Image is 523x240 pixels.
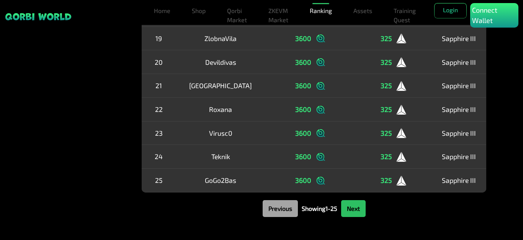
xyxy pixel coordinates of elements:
[307,3,335,18] a: Ranking
[362,33,426,44] div: 325
[176,74,265,98] td: [GEOGRAPHIC_DATA]
[176,169,265,192] td: GoGo2Bas
[315,33,327,44] img: logo
[315,151,327,163] img: logo
[271,151,350,163] div: 3600
[142,97,176,121] td: 22
[176,121,265,145] td: Virusc0
[142,50,176,74] td: 20
[176,26,265,50] td: ZlobnaVila
[472,5,516,26] p: Connect Wallet
[396,175,407,186] img: logo_ember
[189,3,209,18] a: Shop
[431,74,487,98] td: Sapphire III
[362,56,426,68] div: 325
[396,127,407,139] img: logo_ember
[434,3,467,18] button: Login
[271,56,350,68] div: 3600
[431,50,487,74] td: Sapphire III
[315,175,327,186] img: logo
[431,145,487,169] td: Sapphire III
[396,104,407,115] img: logo_ember
[271,127,350,139] div: 3600
[362,151,426,163] div: 325
[362,127,426,139] div: 325
[142,169,176,192] td: 25
[315,104,327,115] img: logo
[271,104,350,115] div: 3600
[391,3,419,28] a: Training Quest
[5,12,72,21] img: sticky brand-logo
[176,97,265,121] td: Roxana
[142,121,176,145] td: 23
[431,97,487,121] td: Sapphire III
[396,56,407,68] img: logo_ember
[362,104,426,115] div: 325
[341,200,366,217] button: Next
[142,26,176,50] td: 19
[302,204,337,213] span: Showing 1 - 25
[315,127,327,139] img: logo
[142,74,176,98] td: 21
[431,121,487,145] td: Sapphire III
[271,174,350,186] div: 3600
[315,56,327,68] img: logo
[431,169,487,192] td: Sapphire III
[265,3,291,28] a: ZKEVM Market
[263,200,298,217] button: Previous
[396,80,407,92] img: logo_ember
[362,80,426,92] div: 325
[396,151,407,163] img: logo_ember
[315,80,327,92] img: logo
[142,145,176,169] td: 24
[151,3,173,18] a: Home
[362,174,426,186] div: 325
[176,145,265,169] td: Teknik
[431,26,487,50] td: Sapphire III
[271,80,350,92] div: 3600
[224,3,250,28] a: Qorbi Market
[396,33,407,44] img: logo_ember
[271,33,350,44] div: 3600
[350,3,375,18] a: Assets
[176,50,265,74] td: Devildivas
